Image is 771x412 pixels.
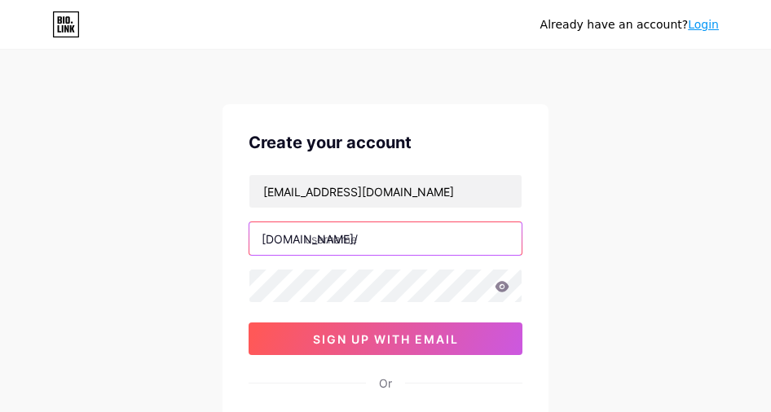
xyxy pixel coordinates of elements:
div: Already have an account? [540,16,719,33]
div: Or [379,375,392,392]
span: sign up with email [313,332,459,346]
input: username [249,222,522,255]
div: Create your account [249,130,522,155]
button: sign up with email [249,322,522,355]
input: Email [249,175,522,208]
a: Login [688,18,719,31]
div: [DOMAIN_NAME]/ [262,230,358,248]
